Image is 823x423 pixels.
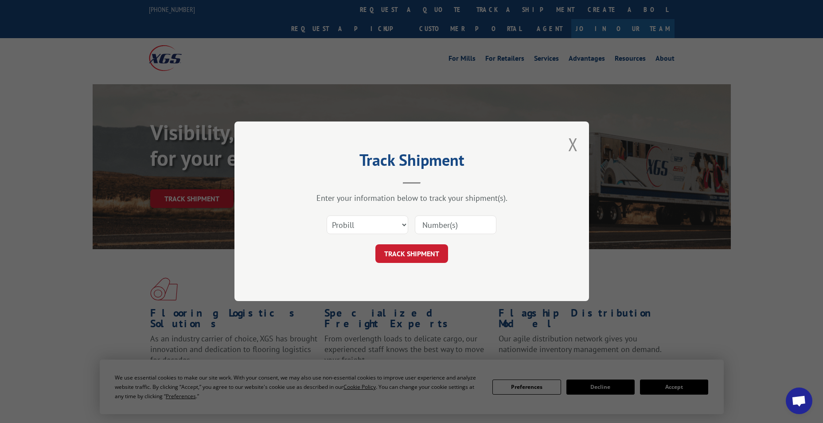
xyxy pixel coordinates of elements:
[786,388,812,414] div: Open chat
[415,216,496,235] input: Number(s)
[568,133,578,156] button: Close modal
[375,245,448,263] button: TRACK SHIPMENT
[279,193,545,204] div: Enter your information below to track your shipment(s).
[279,154,545,171] h2: Track Shipment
